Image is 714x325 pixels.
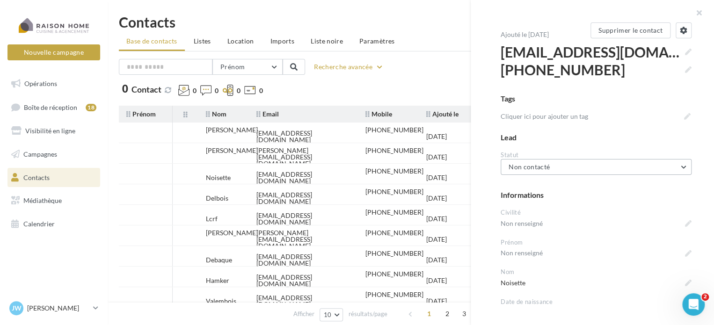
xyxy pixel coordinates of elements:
[6,191,102,210] a: Médiathèque
[365,209,423,216] div: [PHONE_NUMBER]
[365,188,423,195] div: [PHONE_NUMBER]
[256,274,350,287] div: [EMAIL_ADDRESS][DOMAIN_NAME]
[6,121,102,141] a: Visibilité en ligne
[501,30,549,38] span: Ajouté le [DATE]
[206,195,228,202] div: Delbois
[23,196,62,204] span: Médiathèque
[6,97,102,117] a: Boîte de réception18
[194,37,211,45] span: Listes
[206,257,232,263] div: Debaque
[365,147,423,154] div: [PHONE_NUMBER]
[501,151,692,159] div: Statut
[220,63,245,71] span: Prénom
[256,192,350,205] div: [EMAIL_ADDRESS][DOMAIN_NAME]
[426,154,447,160] div: [DATE]
[501,246,692,260] span: Non renseigné
[501,43,692,61] span: [EMAIL_ADDRESS][DOMAIN_NAME]
[426,298,447,304] div: [DATE]
[7,299,100,317] a: JW [PERSON_NAME]
[426,195,447,202] div: [DATE]
[23,173,50,181] span: Contacts
[324,311,332,318] span: 10
[24,79,57,87] span: Opérations
[206,277,229,284] div: Hamker
[256,295,350,308] div: [EMAIL_ADDRESS][DOMAIN_NAME]
[365,291,423,298] div: [PHONE_NUMBER]
[348,310,387,318] span: résultats/page
[501,267,692,276] div: Nom
[422,306,437,321] span: 1
[440,306,455,321] span: 2
[457,306,472,321] span: 3
[12,303,22,313] span: JW
[365,230,423,236] div: [PHONE_NUMBER]
[365,271,423,277] div: [PHONE_NUMBER]
[215,86,219,95] span: 0
[131,84,161,94] span: Contact
[256,253,350,267] div: [EMAIL_ADDRESS][DOMAIN_NAME]
[365,250,423,257] div: [PHONE_NUMBER]
[311,37,343,45] span: Liste noire
[7,44,100,60] button: Nouvelle campagne
[501,190,692,201] div: Informations
[27,303,89,313] p: [PERSON_NAME]
[701,293,709,301] span: 2
[256,171,350,184] div: [EMAIL_ADDRESS][DOMAIN_NAME]
[212,59,283,75] button: Prénom
[365,127,423,133] div: [PHONE_NUMBER]
[206,110,226,118] span: Nom
[509,163,550,171] span: Non contacté
[24,103,77,111] span: Boîte de réception
[359,37,395,45] span: Paramètres
[206,174,231,181] div: Noisette
[126,110,156,118] span: Prénom
[206,230,258,236] div: [PERSON_NAME]
[206,127,258,133] div: [PERSON_NAME]
[426,277,447,284] div: [DATE]
[365,110,392,118] span: Mobile
[426,216,447,222] div: [DATE]
[501,112,680,121] p: Cliquer ici pour ajouter un tag
[501,217,692,230] span: Non renseigné
[256,130,350,143] div: [EMAIL_ADDRESS][DOMAIN_NAME]
[6,214,102,234] a: Calendrier
[6,144,102,164] a: Campagnes
[501,297,692,306] div: Date de naissance
[270,37,294,45] span: Imports
[23,150,57,158] span: Campagnes
[237,86,240,95] span: 0
[206,298,236,304] div: Valembois
[426,110,459,118] span: Ajouté le
[256,212,350,225] div: [EMAIL_ADDRESS][DOMAIN_NAME]
[6,168,102,188] a: Contacts
[256,147,350,167] div: [PERSON_NAME][EMAIL_ADDRESS][DOMAIN_NAME]
[501,159,692,175] button: Non contacté
[6,74,102,94] a: Opérations
[426,174,447,181] div: [DATE]
[23,220,55,228] span: Calendrier
[256,230,350,249] div: [PERSON_NAME][EMAIL_ADDRESS][DOMAIN_NAME]
[320,308,343,321] button: 10
[227,37,254,45] span: Location
[426,133,447,140] div: [DATE]
[86,104,96,111] div: 18
[501,276,692,289] span: Noisette
[501,208,692,217] div: Civilité
[206,216,218,222] div: Lcrf
[25,127,75,135] span: Visibilité en ligne
[501,238,692,247] div: Prénom
[310,61,387,72] button: Recherche avancée
[426,236,447,243] div: [DATE]
[206,147,258,154] div: [PERSON_NAME]
[256,110,279,118] span: Email
[259,86,262,95] span: 0
[193,86,197,95] span: 0
[119,15,703,29] h1: Contacts
[501,132,692,143] div: Lead
[293,310,314,318] span: Afficher
[365,168,423,174] div: [PHONE_NUMBER]
[501,61,692,79] span: [PHONE_NUMBER]
[426,257,447,263] div: [DATE]
[122,84,128,94] span: 0
[501,94,692,104] div: Tags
